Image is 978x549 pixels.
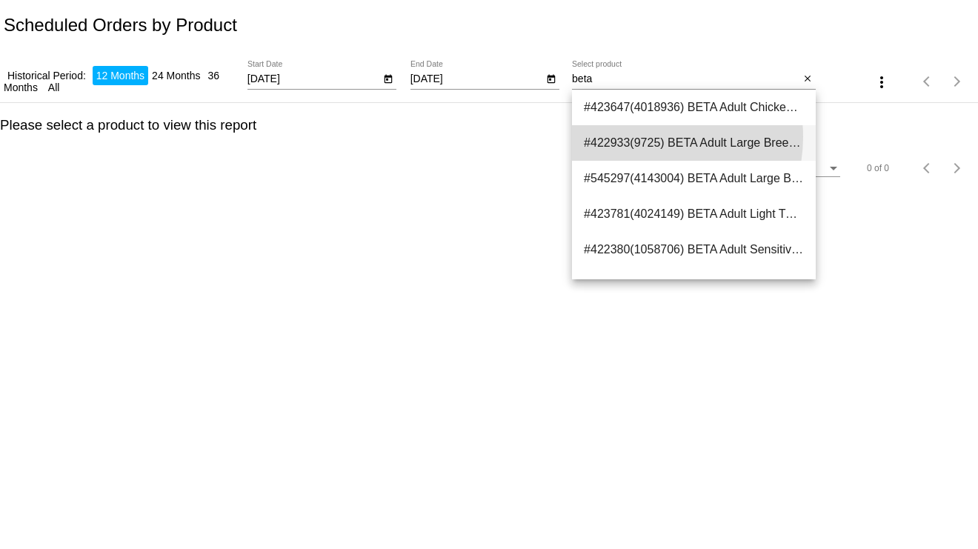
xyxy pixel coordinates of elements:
[584,90,804,125] span: #423647(4018936) BETA Adult Chicken, 2kg 9.49
[942,153,972,183] button: Next page
[584,196,804,232] span: #423781(4024149) BETA Adult Light Turkey Dog Food, 2kg 9.77
[873,73,891,91] mat-icon: more_vert
[93,66,148,85] li: 12 Months
[867,163,889,173] div: 0 of 0
[410,73,544,85] input: End Date
[799,164,840,174] mat-select: Items per page:
[4,66,219,97] li: 36 Months
[800,72,816,87] button: Clear
[942,67,972,96] button: Next page
[44,78,64,97] li: All
[572,73,800,85] input: Select product
[802,73,813,85] mat-icon: close
[584,267,804,303] span: #422379(1058705) BETA Adult Small Breed Chicken Dog Food, 2kg 9.49
[584,161,804,196] span: #545297(4143004) BETA Adult Large Breed - 14kg (Select an option: 14kg) 47.49
[381,70,396,86] button: Open calendar
[544,70,559,86] button: Open calendar
[913,153,942,183] button: Previous page
[4,15,237,36] h2: Scheduled Orders by Product
[584,125,804,161] span: #422933(9725) BETA Adult Large Breed 0.00
[148,66,204,85] li: 24 Months
[247,73,381,85] input: Start Date
[4,66,90,85] li: Historical Period:
[584,232,804,267] span: #422380(1058706) BETA Adult Sensitive Salmon Dog Food, 2kg 9.77
[913,67,942,96] button: Previous page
